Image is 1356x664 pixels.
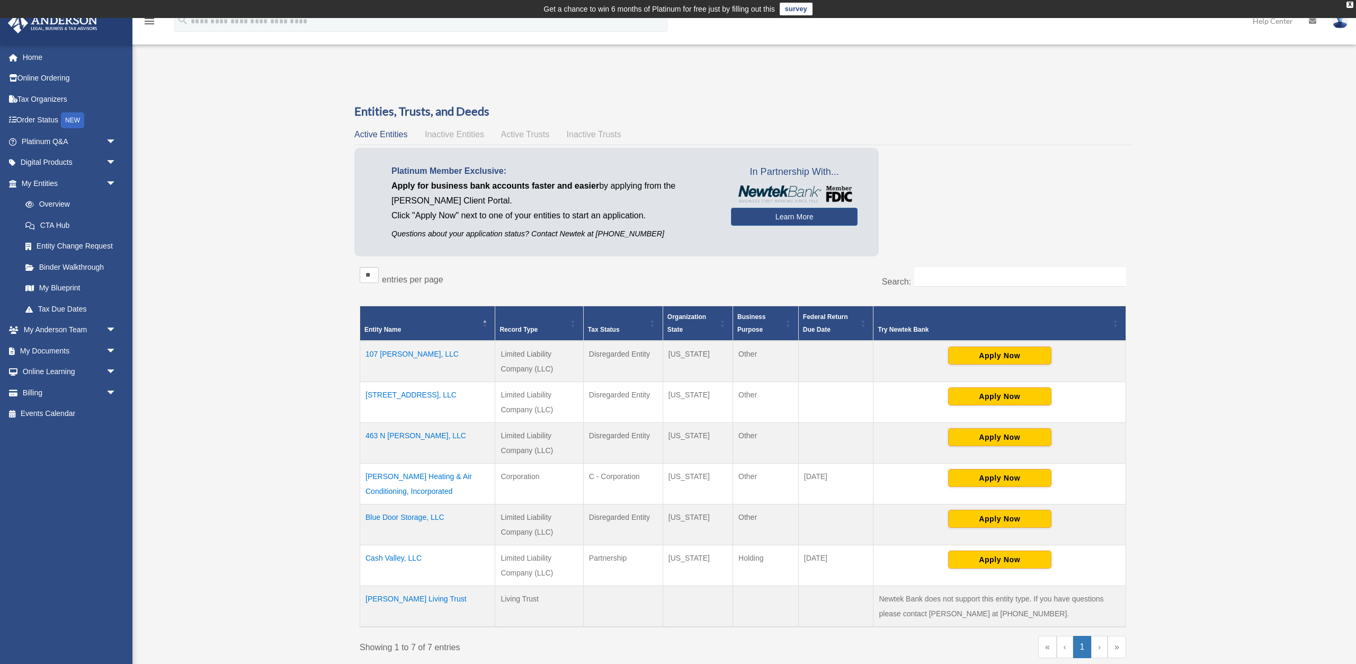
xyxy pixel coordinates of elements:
a: Platinum Q&Aarrow_drop_down [7,131,132,152]
td: Limited Liability Company (LLC) [495,545,583,586]
a: Billingarrow_drop_down [7,382,132,403]
span: Tax Status [588,326,620,333]
th: Try Newtek Bank : Activate to sort [873,306,1126,341]
td: Disregarded Entity [583,341,663,382]
button: Apply Now [948,510,1051,528]
a: First [1038,636,1057,658]
a: Digital Productsarrow_drop_down [7,152,132,173]
span: Business Purpose [737,313,765,333]
a: My Documentsarrow_drop_down [7,340,132,361]
a: Order StatusNEW [7,110,132,131]
a: survey [780,3,813,15]
span: Record Type [499,326,538,333]
img: NewtekBankLogoSM.png [736,185,852,202]
td: Holding [733,545,799,586]
a: Events Calendar [7,403,132,424]
td: [US_STATE] [663,341,733,382]
a: 1 [1073,636,1092,658]
div: Showing 1 to 7 of 7 entries [360,636,735,655]
a: Last [1108,636,1126,658]
td: Newtek Bank does not support this entity type. If you have questions please contact [PERSON_NAME]... [873,586,1126,627]
button: Apply Now [948,387,1051,405]
td: 107 [PERSON_NAME], LLC [360,341,495,382]
span: In Partnership With... [731,164,858,181]
td: [PERSON_NAME] Heating & Air Conditioning, Incorporated [360,464,495,504]
td: Disregarded Entity [583,423,663,464]
img: User Pic [1332,13,1348,29]
a: Online Learningarrow_drop_down [7,361,132,383]
p: by applying from the [PERSON_NAME] Client Portal. [391,179,715,208]
i: menu [143,15,156,28]
span: Federal Return Due Date [803,313,848,333]
td: [US_STATE] [663,423,733,464]
button: Apply Now [948,551,1051,569]
a: menu [143,19,156,28]
th: Business Purpose: Activate to sort [733,306,799,341]
span: Active Trusts [501,130,550,139]
td: Other [733,341,799,382]
span: Active Entities [354,130,407,139]
span: Organization State [667,313,706,333]
th: Entity Name: Activate to invert sorting [360,306,495,341]
td: Limited Liability Company (LLC) [495,423,583,464]
span: arrow_drop_down [106,320,127,341]
a: CTA Hub [15,215,127,236]
td: Living Trust [495,586,583,627]
td: Cash Valley, LLC [360,545,495,586]
p: Questions about your application status? Contact Newtek at [PHONE_NUMBER] [391,227,715,241]
button: Apply Now [948,469,1051,487]
img: Anderson Advisors Platinum Portal [5,13,101,33]
a: My Anderson Teamarrow_drop_down [7,320,132,341]
span: Inactive Trusts [567,130,621,139]
span: arrow_drop_down [106,152,127,174]
td: Limited Liability Company (LLC) [495,341,583,382]
a: Entity Change Request [15,236,127,257]
a: Tax Due Dates [15,298,127,320]
div: Try Newtek Bank [878,323,1110,336]
div: Get a chance to win 6 months of Platinum for free just by filling out this [543,3,775,15]
td: 463 N [PERSON_NAME], LLC [360,423,495,464]
td: [STREET_ADDRESS], LLC [360,382,495,423]
td: Other [733,504,799,545]
a: Online Ordering [7,68,132,89]
td: [US_STATE] [663,504,733,545]
th: Federal Return Due Date: Activate to sort [798,306,873,341]
td: Other [733,423,799,464]
label: entries per page [382,275,443,284]
a: My Blueprint [15,278,127,299]
span: arrow_drop_down [106,382,127,404]
td: Partnership [583,545,663,586]
th: Record Type: Activate to sort [495,306,583,341]
td: [US_STATE] [663,545,733,586]
span: Inactive Entities [425,130,484,139]
a: Binder Walkthrough [15,256,127,278]
a: Overview [15,194,122,215]
button: Apply Now [948,347,1051,365]
a: Next [1091,636,1108,658]
td: [US_STATE] [663,382,733,423]
a: Previous [1057,636,1073,658]
span: Entity Name [364,326,401,333]
div: NEW [61,112,84,128]
i: search [177,14,189,26]
button: Apply Now [948,428,1051,446]
a: Learn More [731,208,858,226]
td: Limited Liability Company (LLC) [495,382,583,423]
td: [US_STATE] [663,464,733,504]
td: C - Corporation [583,464,663,504]
td: Disregarded Entity [583,382,663,423]
p: Click "Apply Now" next to one of your entities to start an application. [391,208,715,223]
td: [DATE] [798,545,873,586]
span: Apply for business bank accounts faster and easier [391,181,599,190]
th: Tax Status: Activate to sort [583,306,663,341]
span: arrow_drop_down [106,131,127,153]
span: arrow_drop_down [106,340,127,362]
div: close [1346,2,1353,8]
td: Other [733,382,799,423]
a: Tax Organizers [7,88,132,110]
td: Limited Liability Company (LLC) [495,504,583,545]
td: [DATE] [798,464,873,504]
th: Organization State: Activate to sort [663,306,733,341]
a: My Entitiesarrow_drop_down [7,173,127,194]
